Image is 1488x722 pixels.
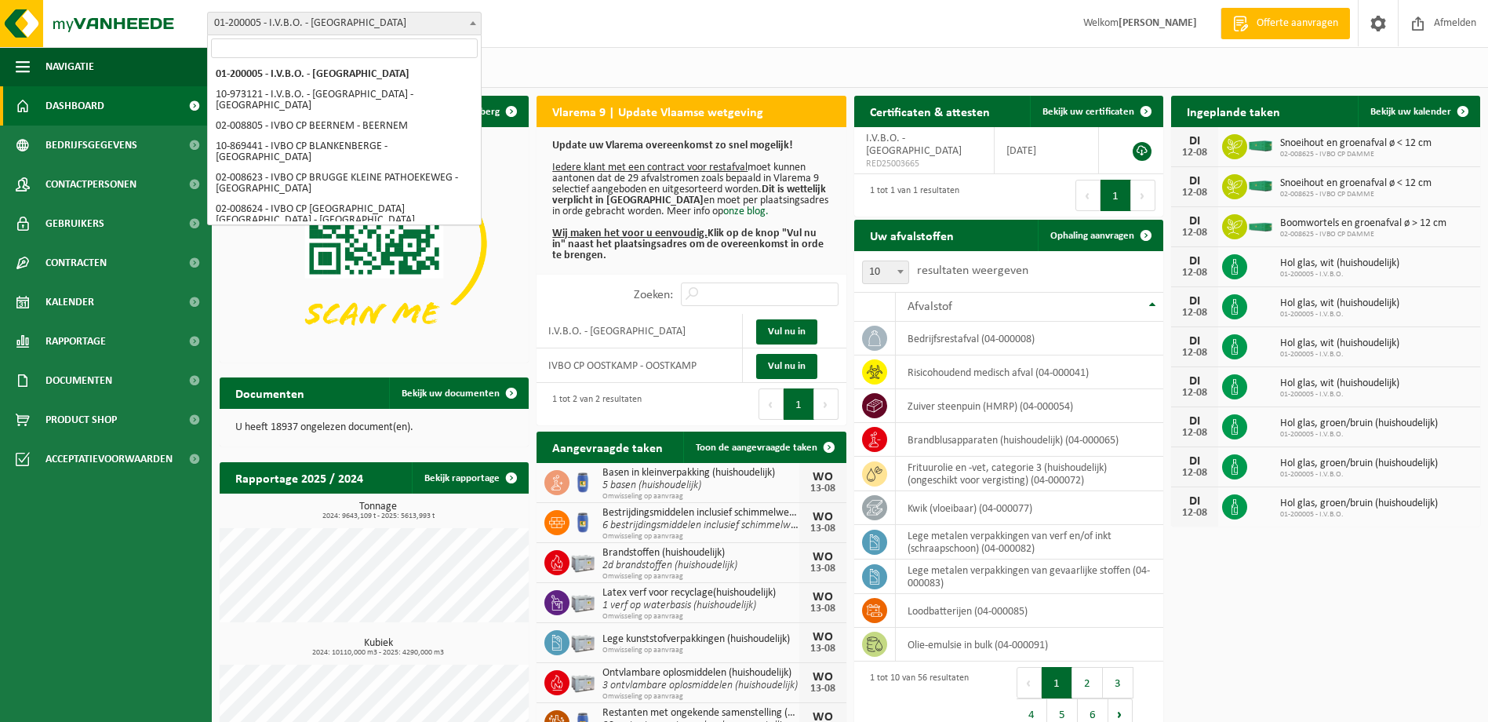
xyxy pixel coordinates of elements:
[1038,220,1162,251] a: Ophaling aanvragen
[389,377,527,409] a: Bekijk uw documenten
[45,283,94,322] span: Kalender
[602,507,799,520] span: Bestrijdingsmiddelen inclusief schimmelwerende beschermingsmiddelen (huishoudeli...
[602,680,798,691] i: 3 ontvlambare oplosmiddelen (huishoudelijk)
[1179,228,1210,239] div: 12-08
[412,462,527,494] a: Bekijk rapportage
[45,86,104,126] span: Dashboard
[862,261,909,284] span: 10
[1280,150,1432,159] span: 02-008625 - IVBO CP DAMME
[807,483,839,494] div: 13-08
[1179,295,1210,308] div: DI
[602,532,799,541] span: Omwisseling op aanvraag
[211,199,478,231] li: 02-008624 - IVBO CP [GEOGRAPHIC_DATA] [GEOGRAPHIC_DATA] - [GEOGRAPHIC_DATA]
[1247,218,1274,232] img: HK-XC-20-GN-00
[862,178,959,213] div: 1 tot 1 van 1 resultaten
[552,140,793,151] b: Update uw Vlarema overeenkomst zo snel mogelijk!
[1050,231,1134,241] span: Ophaling aanvragen
[1030,96,1162,127] a: Bekijk uw certificaten
[1017,667,1042,698] button: Previous
[211,168,478,199] li: 02-008623 - IVBO CP BRUGGE KLEINE PATHOEKEWEG - [GEOGRAPHIC_DATA]
[784,388,814,420] button: 1
[227,512,529,520] span: 2024: 9643,109 t - 2025: 5613,993 t
[995,127,1099,174] td: [DATE]
[1280,377,1399,390] span: Hol glas, wit (huishoudelijk)
[807,591,839,603] div: WO
[634,289,673,301] label: Zoeken:
[45,322,106,361] span: Rapportage
[1280,257,1399,270] span: Hol glas, wit (huishoudelijk)
[1280,310,1399,319] span: 01-200005 - I.V.B.O.
[235,422,513,433] p: U heeft 18937 ongelezen document(en).
[1280,217,1446,230] span: Boomwortels en groenafval ø > 12 cm
[756,319,817,345] a: Vul nu in
[917,264,1028,277] label: resultaten weergeven
[866,158,983,170] span: RED25003665
[1358,96,1479,127] a: Bekijk uw kalender
[537,432,679,462] h2: Aangevraagde taken
[602,467,799,480] span: Basen in kleinverpakking (huishoudelijk)
[227,638,529,657] h3: Kubiek
[807,631,839,644] div: WO
[602,692,799,702] span: Omwisseling op aanvraag
[45,126,137,165] span: Bedrijfsgegevens
[602,520,881,531] i: 6 bestrijdingsmiddelen inclusief schimmelwerende bescherming
[220,377,320,408] h2: Documenten
[908,301,952,313] span: Afvalstof
[569,588,596,614] img: PB-LB-0680-HPE-GY-11
[220,127,529,359] img: Download de VHEPlus App
[211,85,478,116] li: 10-973121 - I.V.B.O. - [GEOGRAPHIC_DATA] - [GEOGRAPHIC_DATA]
[1179,215,1210,228] div: DI
[1280,510,1438,520] span: 01-200005 - I.V.B.O.
[807,523,839,534] div: 13-08
[1179,135,1210,148] div: DI
[602,480,701,491] i: 5 basen (huishoudelijk)
[1280,297,1399,310] span: Hol glas, wit (huishoudelijk)
[896,322,1163,356] td: bedrijfsrestafval (04-000008)
[602,492,799,501] span: Omwisseling op aanvraag
[896,423,1163,457] td: brandblusapparaten (huishoudelijk) (04-000065)
[537,314,743,348] td: I.V.B.O. - [GEOGRAPHIC_DATA]
[569,468,596,494] img: PB-OT-0120-HPE-00-02
[1075,180,1101,211] button: Previous
[1179,415,1210,428] div: DI
[1072,667,1103,698] button: 2
[1179,148,1210,159] div: 12-08
[1280,270,1399,279] span: 01-200005 - I.V.B.O.
[569,668,596,695] img: PB-LB-0680-HPE-GY-11
[1042,107,1134,117] span: Bekijk uw certificaten
[211,137,478,168] li: 10-869441 - IVBO CP BLANKENBERGE - [GEOGRAPHIC_DATA]
[1179,175,1210,188] div: DI
[1179,388,1210,399] div: 12-08
[544,387,642,421] div: 1 tot 2 van 2 resultaten
[1280,230,1446,239] span: 02-008625 - IVBO CP DAMME
[696,443,817,453] span: Toon de aangevraagde taken
[602,612,799,622] span: Omwisseling op aanvraag
[807,471,839,483] div: WO
[1179,375,1210,388] div: DI
[814,388,839,420] button: Next
[1179,268,1210,279] div: 12-08
[1370,107,1451,117] span: Bekijk uw kalender
[1103,667,1133,698] button: 3
[896,356,1163,389] td: risicohoudend medisch afval (04-000041)
[896,560,1163,594] td: lege metalen verpakkingen van gevaarlijke stoffen (04-000083)
[807,563,839,574] div: 13-08
[537,348,743,383] td: IVBO CP OOSTKAMP - OOSTKAMP
[602,633,799,646] span: Lege kunststofverpakkingen (huishoudelijk)
[1179,335,1210,348] div: DI
[45,361,112,400] span: Documenten
[45,243,107,283] span: Contracten
[45,165,136,204] span: Contactpersonen
[208,13,481,35] span: 01-200005 - I.V.B.O. - BRUGGE
[1179,455,1210,468] div: DI
[1280,190,1432,199] span: 02-008625 - IVBO CP DAMME
[683,432,845,463] a: Toon de aangevraagde taken
[1042,667,1072,698] button: 1
[45,439,173,479] span: Acceptatievoorwaarden
[45,204,104,243] span: Gebruikers
[602,547,799,560] span: Brandstoffen (huishoudelijk)
[1280,430,1438,439] span: 01-200005 - I.V.B.O.
[569,548,596,574] img: PB-LB-0680-HPE-GY-11
[1179,308,1210,319] div: 12-08
[1280,337,1399,350] span: Hol glas, wit (huishoudelijk)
